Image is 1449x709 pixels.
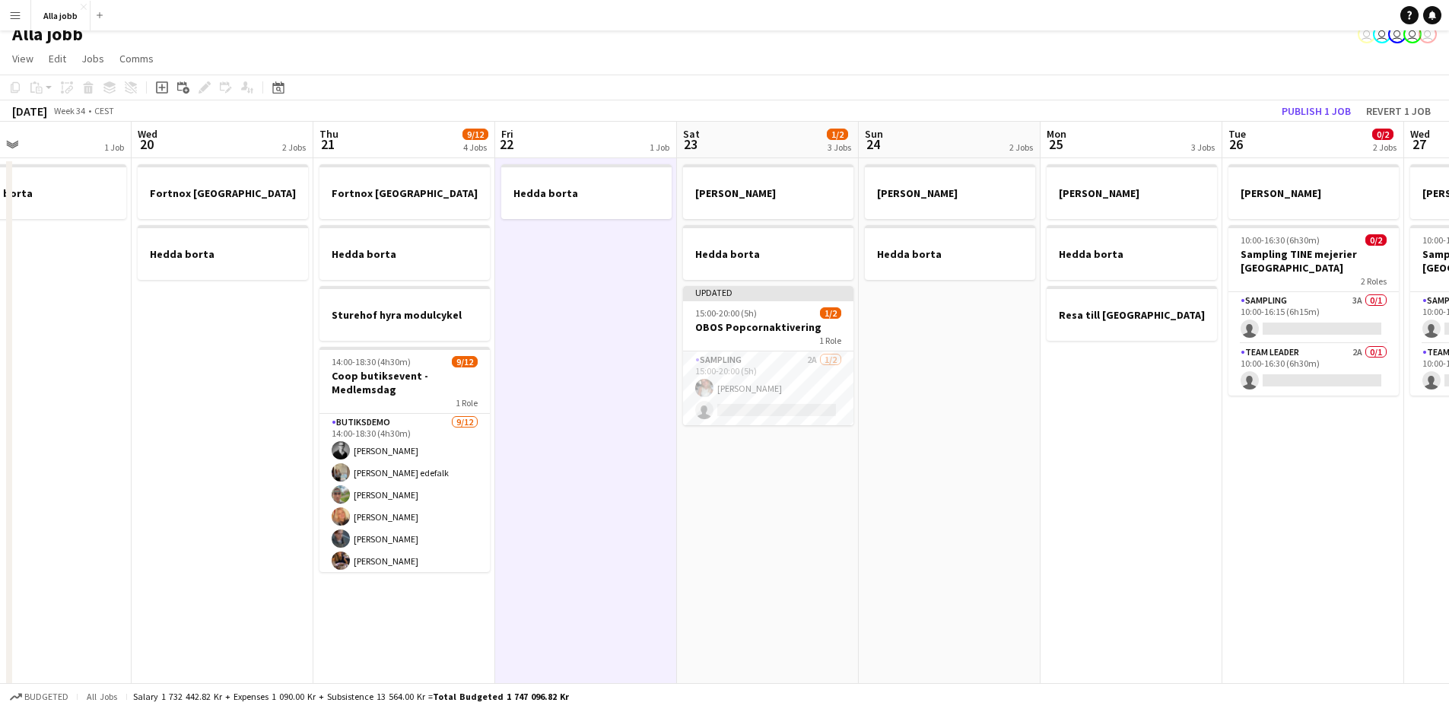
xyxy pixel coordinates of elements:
[865,164,1035,219] app-job-card: [PERSON_NAME]
[1373,141,1397,153] div: 2 Jobs
[683,225,853,280] app-job-card: Hedda borta
[1228,127,1246,141] span: Tue
[1226,135,1246,153] span: 26
[319,369,490,396] h3: Coop butiksevent - Medlemsdag
[452,356,478,367] span: 9/12
[865,247,1035,261] h3: Hedda borta
[1044,135,1066,153] span: 25
[1191,141,1215,153] div: 3 Jobs
[1276,101,1357,121] button: Publish 1 job
[84,691,120,702] span: All jobs
[12,103,47,119] div: [DATE]
[1408,135,1430,153] span: 27
[820,307,841,319] span: 1/2
[94,105,114,116] div: CEST
[49,52,66,65] span: Edit
[81,52,104,65] span: Jobs
[1047,186,1217,200] h3: [PERSON_NAME]
[138,164,308,219] app-job-card: Fortnox [GEOGRAPHIC_DATA]
[1047,247,1217,261] h3: Hedda borta
[819,335,841,346] span: 1 Role
[138,127,157,141] span: Wed
[319,286,490,341] div: Sturehof hyra modulcykel
[319,247,490,261] h3: Hedda borta
[695,307,757,319] span: 15:00-20:00 (5h)
[319,414,490,708] app-card-role: Butiksdemo9/1214:00-18:30 (4h30m)[PERSON_NAME][PERSON_NAME] edefalk[PERSON_NAME][PERSON_NAME][PER...
[683,286,853,298] div: Updated
[1388,25,1406,43] app-user-avatar: Emil Hasselberg
[1372,129,1393,140] span: 0/2
[135,135,157,153] span: 20
[319,164,490,219] app-job-card: Fortnox [GEOGRAPHIC_DATA]
[6,49,40,68] a: View
[332,356,411,367] span: 14:00-18:30 (4h30m)
[1047,286,1217,341] div: Resa till [GEOGRAPHIC_DATA]
[1410,127,1430,141] span: Wed
[501,127,513,141] span: Fri
[24,692,68,702] span: Budgeted
[1241,234,1320,246] span: 10:00-16:30 (6h30m)
[828,141,851,153] div: 3 Jobs
[282,141,306,153] div: 2 Jobs
[1419,25,1437,43] app-user-avatar: Stina Dahl
[683,351,853,425] app-card-role: Sampling2A1/215:00-20:00 (5h)[PERSON_NAME]
[683,286,853,425] app-job-card: Updated15:00-20:00 (5h)1/2OBOS Popcornaktivering1 RoleSampling2A1/215:00-20:00 (5h)[PERSON_NAME]
[865,127,883,141] span: Sun
[12,52,33,65] span: View
[119,52,154,65] span: Comms
[1228,247,1399,275] h3: Sampling TINE mejerier [GEOGRAPHIC_DATA]
[1047,308,1217,322] h3: Resa till [GEOGRAPHIC_DATA]
[1009,141,1033,153] div: 2 Jobs
[319,186,490,200] h3: Fortnox [GEOGRAPHIC_DATA]
[319,347,490,572] app-job-card: 14:00-18:30 (4h30m)9/12Coop butiksevent - Medlemsdag1 RoleButiksdemo9/1214:00-18:30 (4h30m)[PERSO...
[113,49,160,68] a: Comms
[683,127,700,141] span: Sat
[1373,25,1391,43] app-user-avatar: Hedda Lagerbielke
[319,127,338,141] span: Thu
[865,225,1035,280] app-job-card: Hedda borta
[1228,292,1399,344] app-card-role: Sampling3A0/110:00-16:15 (6h15m)
[319,225,490,280] app-job-card: Hedda borta
[75,49,110,68] a: Jobs
[683,186,853,200] h3: [PERSON_NAME]
[463,141,488,153] div: 4 Jobs
[1360,101,1437,121] button: Revert 1 job
[138,247,308,261] h3: Hedda borta
[319,308,490,322] h3: Sturehof hyra modulcykel
[1228,344,1399,396] app-card-role: Team Leader2A0/110:00-16:30 (6h30m)
[138,225,308,280] div: Hedda borta
[1047,225,1217,280] app-job-card: Hedda borta
[1047,127,1066,141] span: Mon
[31,1,91,30] button: Alla jobb
[1358,25,1376,43] app-user-avatar: Hedda Lagerbielke
[1228,186,1399,200] h3: [PERSON_NAME]
[1361,275,1387,287] span: 2 Roles
[433,691,569,702] span: Total Budgeted 1 747 096.82 kr
[50,105,88,116] span: Week 34
[104,141,124,153] div: 1 Job
[827,129,848,140] span: 1/2
[501,164,672,219] app-job-card: Hedda borta
[1228,225,1399,396] div: 10:00-16:30 (6h30m)0/2Sampling TINE mejerier [GEOGRAPHIC_DATA]2 RolesSampling3A0/110:00-16:15 (6h...
[12,23,83,46] h1: Alla jobb
[683,320,853,334] h3: OBOS Popcornaktivering
[683,164,853,219] app-job-card: [PERSON_NAME]
[1228,164,1399,219] app-job-card: [PERSON_NAME]
[456,397,478,409] span: 1 Role
[1047,164,1217,219] app-job-card: [PERSON_NAME]
[865,186,1035,200] h3: [PERSON_NAME]
[43,49,72,68] a: Edit
[133,691,569,702] div: Salary 1 732 442.82 kr + Expenses 1 090.00 kr + Subsistence 13 564.00 kr =
[650,141,669,153] div: 1 Job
